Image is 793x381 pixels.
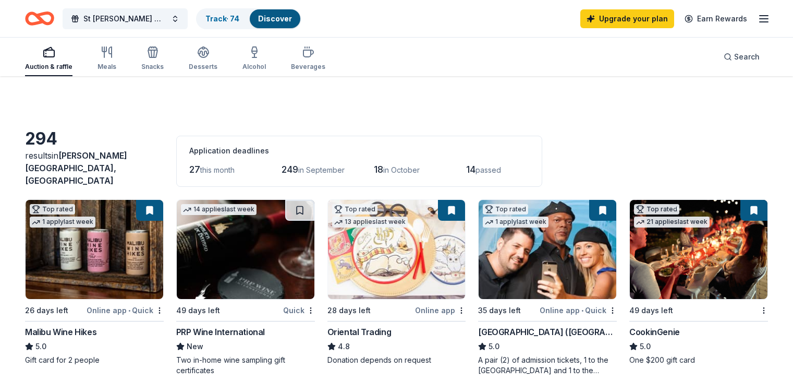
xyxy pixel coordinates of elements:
[128,306,130,315] span: •
[25,63,72,71] div: Auction & raffle
[678,9,753,28] a: Earn Rewards
[87,304,164,317] div: Online app Quick
[242,63,266,71] div: Alcohol
[25,150,127,186] span: in
[187,340,203,353] span: New
[332,204,377,215] div: Top rated
[189,164,200,175] span: 27
[25,355,164,365] div: Gift card for 2 people
[25,150,127,186] span: [PERSON_NAME][GEOGRAPHIC_DATA], [GEOGRAPHIC_DATA]
[629,355,768,365] div: One $200 gift card
[26,200,163,299] img: Image for Malibu Wine Hikes
[176,355,315,376] div: Two in-home wine sampling gift certificates
[176,304,220,317] div: 49 days left
[630,200,767,299] img: Image for CookinGenie
[189,42,217,76] button: Desserts
[640,340,651,353] span: 5.0
[483,217,548,228] div: 1 apply last week
[332,217,408,228] div: 13 applies last week
[25,42,72,76] button: Auction & raffle
[291,42,325,76] button: Beverages
[415,304,466,317] div: Online app
[25,6,54,31] a: Home
[181,204,257,215] div: 14 applies last week
[540,304,617,317] div: Online app Quick
[25,304,68,317] div: 26 days left
[258,14,292,23] a: Discover
[629,304,673,317] div: 49 days left
[200,165,235,174] span: this month
[629,326,680,338] div: CookinGenie
[176,199,315,376] a: Image for PRP Wine International14 applieslast week49 days leftQuickPRP Wine InternationalNewTwo ...
[327,326,392,338] div: Oriental Trading
[374,164,383,175] span: 18
[298,165,345,174] span: in September
[242,42,266,76] button: Alcohol
[479,200,616,299] img: Image for Hollywood Wax Museum (Hollywood)
[715,46,768,67] button: Search
[30,204,75,215] div: Top rated
[327,355,466,365] div: Donation depends on request
[383,165,420,174] span: in October
[282,164,298,175] span: 249
[328,200,466,299] img: Image for Oriental Trading
[205,14,239,23] a: Track· 74
[629,199,768,365] a: Image for CookinGenieTop rated21 applieslast week49 days leftCookinGenie5.0One $200 gift card
[634,217,710,228] div: 21 applies last week
[196,8,301,29] button: Track· 74Discover
[478,355,617,376] div: A pair (2) of admission tickets, 1 to the [GEOGRAPHIC_DATA] and 1 to the [GEOGRAPHIC_DATA]
[141,42,164,76] button: Snacks
[734,51,760,63] span: Search
[25,128,164,149] div: 294
[177,200,314,299] img: Image for PRP Wine International
[338,340,350,353] span: 4.8
[25,149,164,187] div: results
[83,13,167,25] span: St [PERSON_NAME] Memorial Golf Tournament
[63,8,188,29] button: St [PERSON_NAME] Memorial Golf Tournament
[483,204,528,215] div: Top rated
[35,340,46,353] span: 5.0
[141,63,164,71] div: Snacks
[189,145,529,157] div: Application deadlines
[176,326,265,338] div: PRP Wine International
[634,204,679,215] div: Top rated
[478,199,617,376] a: Image for Hollywood Wax Museum (Hollywood)Top rated1 applylast week35 days leftOnline app•Quick[G...
[189,63,217,71] div: Desserts
[327,199,466,365] a: Image for Oriental TradingTop rated13 applieslast week28 days leftOnline appOriental Trading4.8Do...
[581,306,583,315] span: •
[466,164,475,175] span: 14
[489,340,499,353] span: 5.0
[30,217,95,228] div: 1 apply last week
[475,165,501,174] span: passed
[25,326,96,338] div: Malibu Wine Hikes
[478,304,521,317] div: 35 days left
[478,326,617,338] div: [GEOGRAPHIC_DATA] ([GEOGRAPHIC_DATA])
[291,63,325,71] div: Beverages
[283,304,315,317] div: Quick
[25,199,164,365] a: Image for Malibu Wine HikesTop rated1 applylast week26 days leftOnline app•QuickMalibu Wine Hikes...
[327,304,371,317] div: 28 days left
[97,63,116,71] div: Meals
[97,42,116,76] button: Meals
[580,9,674,28] a: Upgrade your plan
